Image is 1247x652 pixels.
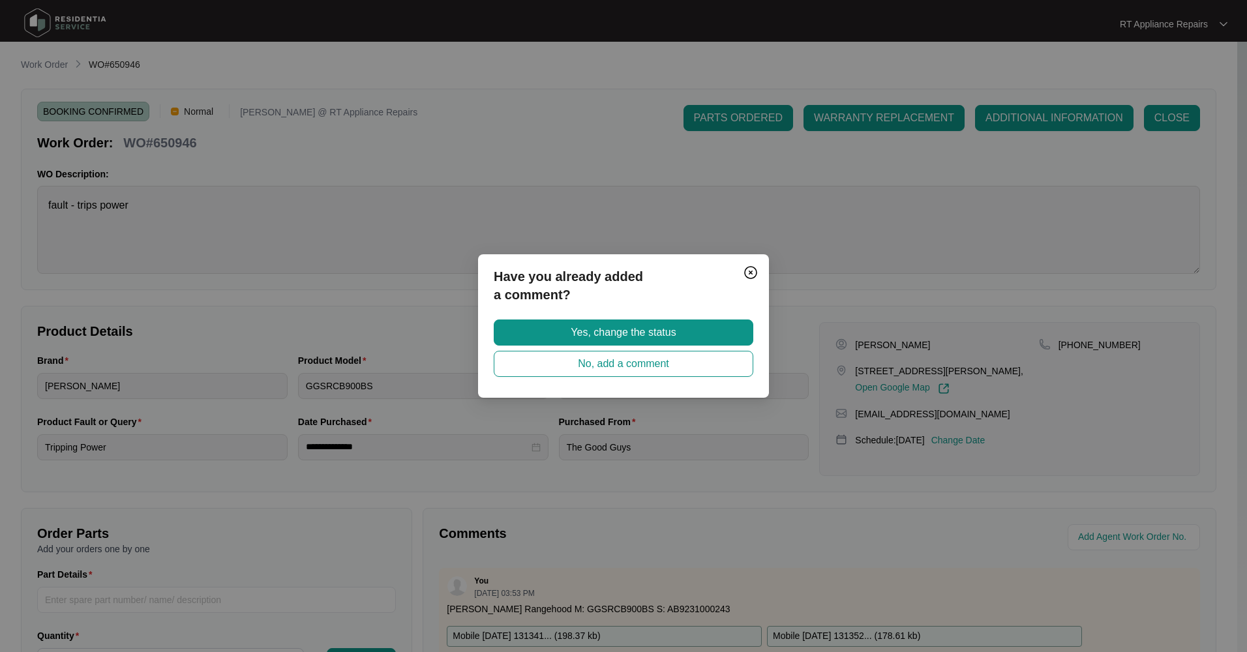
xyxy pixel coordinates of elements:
[740,262,761,283] button: Close
[494,351,753,377] button: No, add a comment
[571,325,676,340] span: Yes, change the status
[578,356,669,372] span: No, add a comment
[494,286,753,304] p: a comment?
[743,265,759,280] img: closeCircle
[494,267,753,286] p: Have you already added
[494,319,753,346] button: Yes, change the status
